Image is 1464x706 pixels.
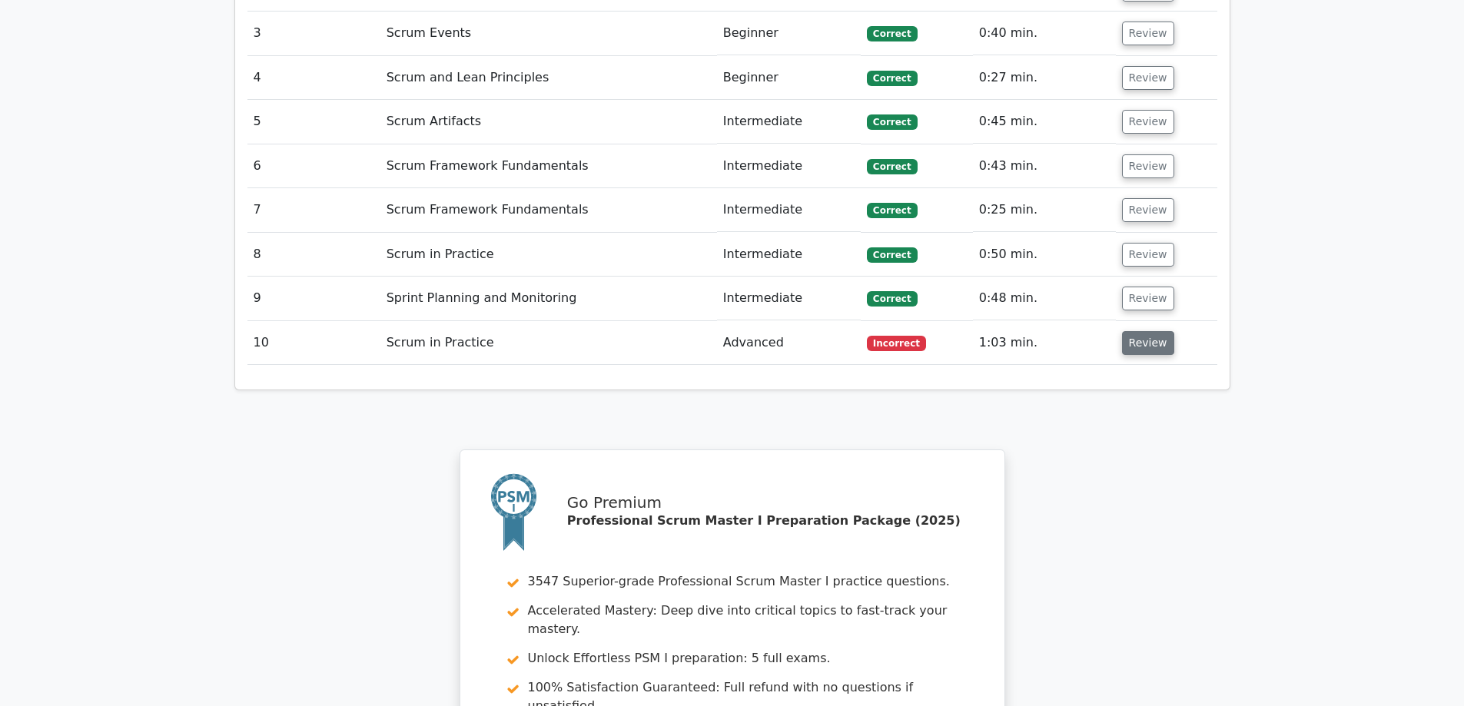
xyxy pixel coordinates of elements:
[247,144,380,188] td: 6
[1122,331,1174,355] button: Review
[1122,198,1174,222] button: Review
[867,26,917,41] span: Correct
[247,321,380,365] td: 10
[867,159,917,174] span: Correct
[973,12,1116,55] td: 0:40 min.
[717,277,861,320] td: Intermediate
[1122,287,1174,310] button: Review
[717,12,861,55] td: Beginner
[1122,243,1174,267] button: Review
[717,56,861,100] td: Beginner
[247,12,380,55] td: 3
[973,56,1116,100] td: 0:27 min.
[247,277,380,320] td: 9
[717,100,861,144] td: Intermediate
[1122,22,1174,45] button: Review
[1122,110,1174,134] button: Review
[973,144,1116,188] td: 0:43 min.
[973,321,1116,365] td: 1:03 min.
[247,233,380,277] td: 8
[717,188,861,232] td: Intermediate
[380,188,717,232] td: Scrum Framework Fundamentals
[247,188,380,232] td: 7
[380,56,717,100] td: Scrum and Lean Principles
[973,188,1116,232] td: 0:25 min.
[1122,66,1174,90] button: Review
[867,203,917,218] span: Correct
[867,114,917,130] span: Correct
[973,100,1116,144] td: 0:45 min.
[247,100,380,144] td: 5
[717,233,861,277] td: Intermediate
[867,247,917,263] span: Correct
[867,336,926,351] span: Incorrect
[380,233,717,277] td: Scrum in Practice
[380,321,717,365] td: Scrum in Practice
[380,144,717,188] td: Scrum Framework Fundamentals
[867,71,917,86] span: Correct
[380,12,717,55] td: Scrum Events
[717,144,861,188] td: Intermediate
[973,233,1116,277] td: 0:50 min.
[1122,154,1174,178] button: Review
[973,277,1116,320] td: 0:48 min.
[717,321,861,365] td: Advanced
[867,291,917,307] span: Correct
[247,56,380,100] td: 4
[380,277,717,320] td: Sprint Planning and Monitoring
[380,100,717,144] td: Scrum Artifacts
